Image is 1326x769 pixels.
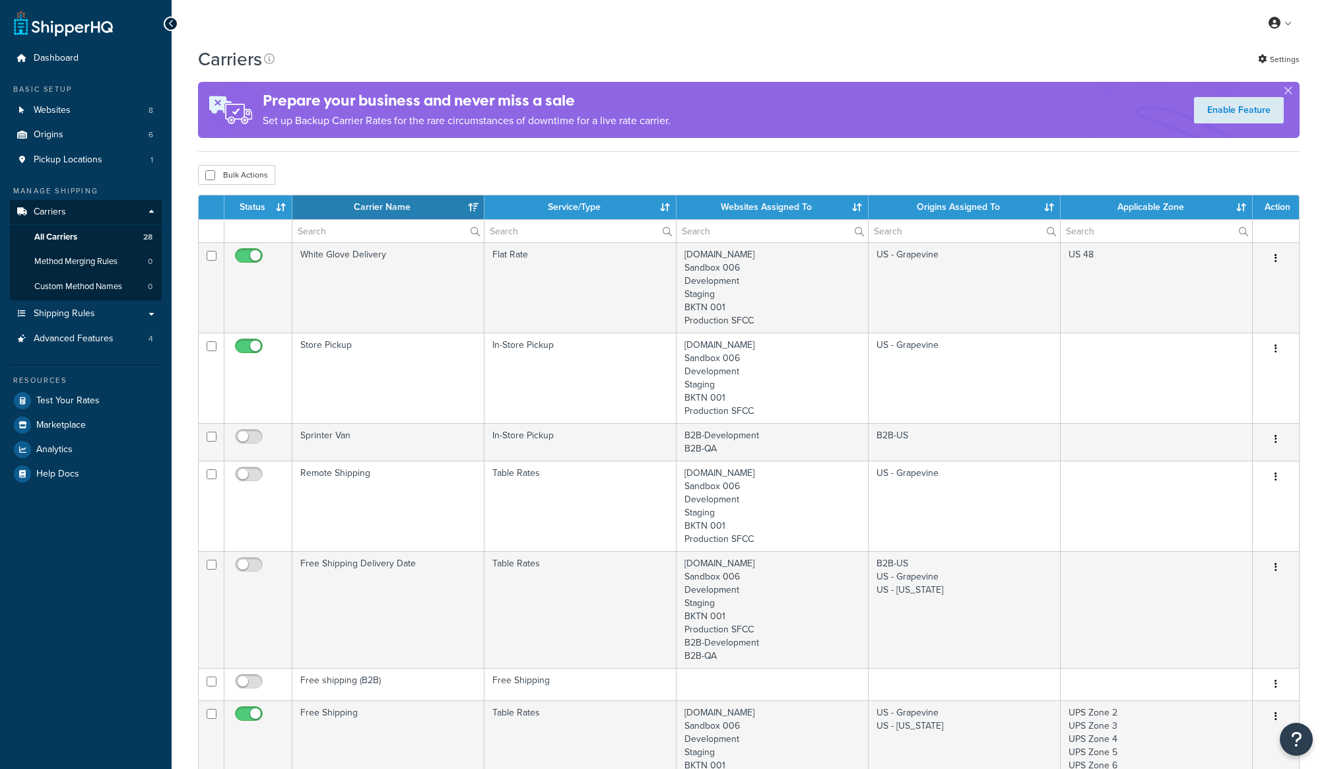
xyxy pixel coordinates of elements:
span: Advanced Features [34,333,114,345]
img: ad-rules-rateshop-fe6ec290ccb7230408bd80ed9643f0289d75e0ffd9eb532fc0e269fcd187b520.png [198,82,263,138]
span: Marketplace [36,420,86,431]
a: Dashboard [10,46,162,71]
input: Search [484,220,676,242]
th: Origins Assigned To: activate to sort column ascending [869,195,1061,219]
td: US - Grapevine [869,242,1061,333]
td: Table Rates [484,551,677,668]
td: Free Shipping Delivery Date [292,551,484,668]
span: 1 [150,154,153,166]
span: Help Docs [36,469,79,480]
td: In-Store Pickup [484,423,677,461]
td: Remote Shipping [292,461,484,551]
td: Flat Rate [484,242,677,333]
span: 28 [143,232,152,243]
a: Websites 8 [10,98,162,123]
li: Pickup Locations [10,148,162,172]
span: 8 [149,105,153,116]
span: 6 [149,129,153,141]
a: Marketplace [10,413,162,437]
a: Advanced Features 4 [10,327,162,351]
h4: Prepare your business and never miss a sale [263,90,671,112]
td: Free shipping (B2B) [292,668,484,700]
a: ShipperHQ Home [14,10,113,36]
a: Test Your Rates [10,389,162,413]
span: Test Your Rates [36,395,100,407]
button: Bulk Actions [198,165,275,185]
a: Help Docs [10,462,162,486]
a: Settings [1258,50,1300,69]
p: Set up Backup Carrier Rates for the rare circumstances of downtime for a live rate carrier. [263,112,671,130]
span: Shipping Rules [34,308,95,319]
a: All Carriers 28 [10,225,162,250]
span: Origins [34,129,63,141]
span: Custom Method Names [34,281,122,292]
th: Websites Assigned To: activate to sort column ascending [677,195,869,219]
li: Origins [10,123,162,147]
td: [DOMAIN_NAME] Sandbox 006 Development Staging BKTN 001 Production SFCC [677,333,869,423]
td: [DOMAIN_NAME] Sandbox 006 Development Staging BKTN 001 Production SFCC [677,242,869,333]
a: Origins 6 [10,123,162,147]
td: Store Pickup [292,333,484,423]
span: Pickup Locations [34,154,102,166]
td: B2B-US [869,423,1061,461]
th: Carrier Name: activate to sort column ascending [292,195,484,219]
button: Open Resource Center [1280,723,1313,756]
input: Search [869,220,1060,242]
li: Carriers [10,200,162,300]
span: Websites [34,105,71,116]
a: Analytics [10,438,162,461]
span: 0 [148,256,152,267]
span: Carriers [34,207,66,218]
td: In-Store Pickup [484,333,677,423]
td: B2B-Development B2B-QA [677,423,869,461]
div: Basic Setup [10,84,162,95]
span: All Carriers [34,232,77,243]
li: Advanced Features [10,327,162,351]
td: Table Rates [484,461,677,551]
span: 0 [148,281,152,292]
a: Custom Method Names 0 [10,275,162,299]
a: Method Merging Rules 0 [10,250,162,274]
th: Action [1253,195,1299,219]
a: Enable Feature [1194,97,1284,123]
th: Service/Type: activate to sort column ascending [484,195,677,219]
li: Custom Method Names [10,275,162,299]
li: Method Merging Rules [10,250,162,274]
span: Method Merging Rules [34,256,117,267]
td: US 48 [1061,242,1253,333]
td: White Glove Delivery [292,242,484,333]
span: Dashboard [34,53,79,64]
td: [DOMAIN_NAME] Sandbox 006 Development Staging BKTN 001 Production SFCC B2B-Development B2B-QA [677,551,869,668]
th: Applicable Zone: activate to sort column ascending [1061,195,1253,219]
input: Search [1061,220,1252,242]
th: Status: activate to sort column ascending [224,195,292,219]
li: Websites [10,98,162,123]
a: Shipping Rules [10,302,162,326]
td: US - Grapevine [869,333,1061,423]
span: Analytics [36,444,73,455]
div: Resources [10,375,162,386]
span: 4 [149,333,153,345]
h1: Carriers [198,46,262,72]
li: All Carriers [10,225,162,250]
a: Carriers [10,200,162,224]
div: Manage Shipping [10,185,162,197]
td: B2B-US US - Grapevine US - [US_STATE] [869,551,1061,668]
td: Sprinter Van [292,423,484,461]
td: US - Grapevine [869,461,1061,551]
input: Search [677,220,868,242]
td: Free Shipping [484,668,677,700]
a: Pickup Locations 1 [10,148,162,172]
input: Search [292,220,484,242]
td: [DOMAIN_NAME] Sandbox 006 Development Staging BKTN 001 Production SFCC [677,461,869,551]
